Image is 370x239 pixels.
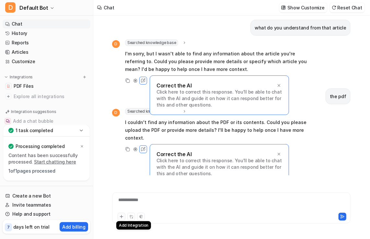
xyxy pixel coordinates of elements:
[112,40,120,48] span: D
[255,24,346,32] p: what do you understand from that article
[3,19,90,28] a: Chat
[125,119,315,142] p: I couldn't find any information about the PDF or its contents. Could you please upload the PDF or...
[3,38,90,47] a: Reports
[5,2,16,13] span: D
[34,159,76,165] a: Start chatting here
[3,116,90,126] button: Add a chat bubbleAdd a chat bubble
[281,5,286,10] img: customize
[3,74,35,80] button: Integrations
[60,222,88,232] button: Add billing
[3,200,90,210] a: Invite teammates
[14,83,33,89] span: PDF Files
[156,151,191,157] p: Correct the AI
[8,168,85,174] p: 1 of 1 pages processed
[3,57,90,66] a: Customize
[3,48,90,57] a: Articles
[19,3,48,12] span: Default Bot
[125,108,178,115] span: Searched knowledge base
[3,29,90,38] a: History
[104,4,114,11] div: Chat
[114,197,349,211] div: To enrich screen reader interactions, please activate Accessibility in Grammarly extension settings
[7,224,10,230] p: 7
[8,152,85,165] p: Content has been successfully processed.
[3,82,90,91] a: PDF FilesPDF Files
[4,75,8,79] img: expand menu
[330,93,346,100] p: the pdf
[11,109,56,115] p: Integration suggestions
[156,89,282,108] p: Click here to correct this response. You'll be able to chat with the AI and guide it on how it ca...
[156,82,191,89] p: Correct the AI
[82,75,87,79] img: menu_add.svg
[116,221,151,230] div: Add Integration
[3,191,90,200] a: Create a new Bot
[6,119,10,123] img: Add a chat bubble
[112,109,120,117] span: D
[10,74,33,80] p: Integrations
[16,143,64,150] p: Processing completed
[332,5,336,10] img: reset
[62,223,86,230] p: Add billing
[279,3,327,12] button: Show Customize
[288,4,325,11] p: Show Customize
[16,127,53,134] p: 1 task completed
[13,223,50,230] p: days left on trial
[156,157,282,177] p: Click here to correct this response. You'll be able to chat with the AI and guide it on how it ca...
[6,84,10,88] img: PDF Files
[3,210,90,219] a: Help and support
[14,91,88,102] span: Explore all integrations
[5,93,12,100] img: explore all integrations
[330,3,365,12] button: Reset Chat
[3,92,90,101] a: Explore all integrations
[125,50,315,73] p: I'm sorry, but I wasn't able to find any information about the article you're referring to. Could...
[125,40,178,46] span: Searched knowledge base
